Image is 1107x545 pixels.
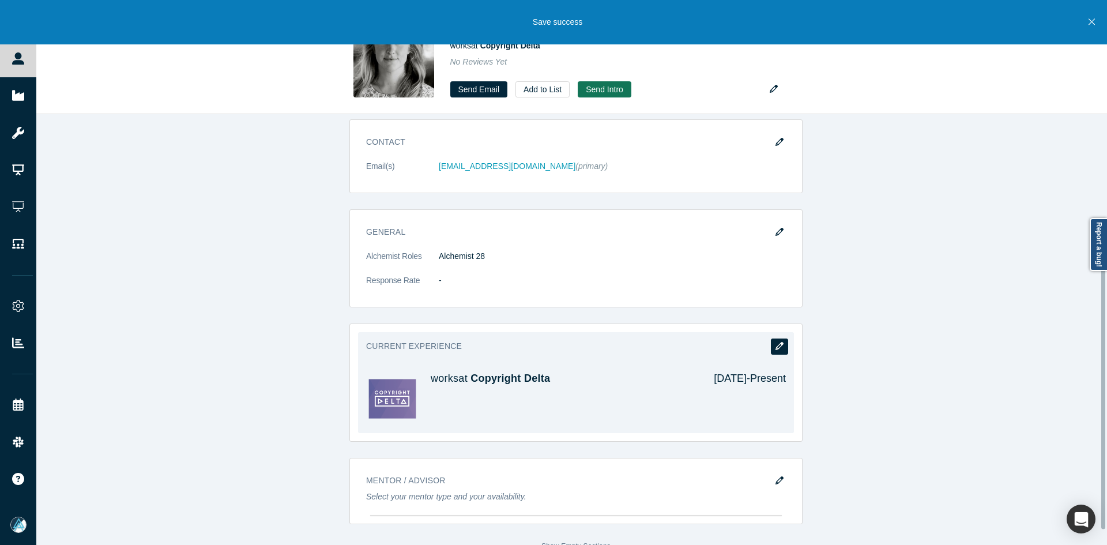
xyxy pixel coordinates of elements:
[366,160,439,185] dt: Email(s)
[450,81,508,97] a: Send Email
[366,250,439,275] dt: Alchemist Roles
[575,161,608,171] span: (primary)
[480,41,540,50] a: Copyright Delta
[439,275,786,287] dd: -
[1090,218,1107,271] a: Report a bug!
[439,161,575,171] a: [EMAIL_ADDRESS][DOMAIN_NAME]
[450,41,540,50] span: works at
[366,226,770,238] h3: General
[366,491,786,503] p: Select your mentor type and your availability.
[366,373,419,425] img: Copyright Delta's Logo
[578,81,631,97] button: Send Intro
[353,17,434,97] img: Wendelien Hebly's Profile Image
[366,136,770,148] h3: Contact
[439,250,786,262] dd: Alchemist 28
[515,81,570,97] button: Add to List
[431,373,698,385] h4: works at
[366,475,770,487] h3: Mentor / Advisor
[533,16,582,28] p: Save success
[366,340,770,352] h3: Current Experience
[470,373,550,384] a: Copyright Delta
[10,517,27,533] img: Mia Scott's Account
[450,57,507,66] span: No Reviews Yet
[698,373,786,425] div: [DATE] - Present
[366,275,439,299] dt: Response Rate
